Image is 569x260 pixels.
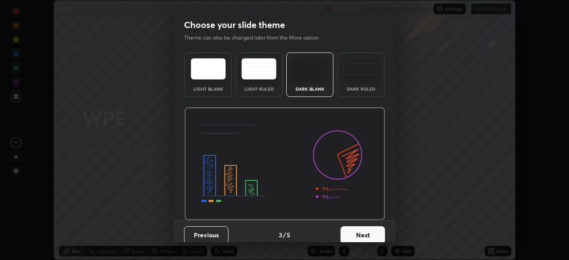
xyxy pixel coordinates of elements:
div: Dark Ruled [343,87,379,91]
h4: / [283,230,286,240]
img: lightRuledTheme.5fabf969.svg [241,58,276,80]
div: Dark Blank [292,87,328,91]
h4: 3 [279,230,282,240]
img: darkRuledTheme.de295e13.svg [343,58,378,80]
div: Light Ruled [241,87,277,91]
img: darkThemeBanner.d06ce4a2.svg [184,108,385,220]
h4: 5 [287,230,290,240]
button: Next [341,226,385,244]
button: Previous [184,226,228,244]
p: Theme can also be changed later from the More option [184,34,328,42]
img: lightTheme.e5ed3b09.svg [191,58,226,80]
img: darkTheme.f0cc69e5.svg [293,58,328,80]
h2: Choose your slide theme [184,19,285,31]
div: Light Blank [190,87,226,91]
